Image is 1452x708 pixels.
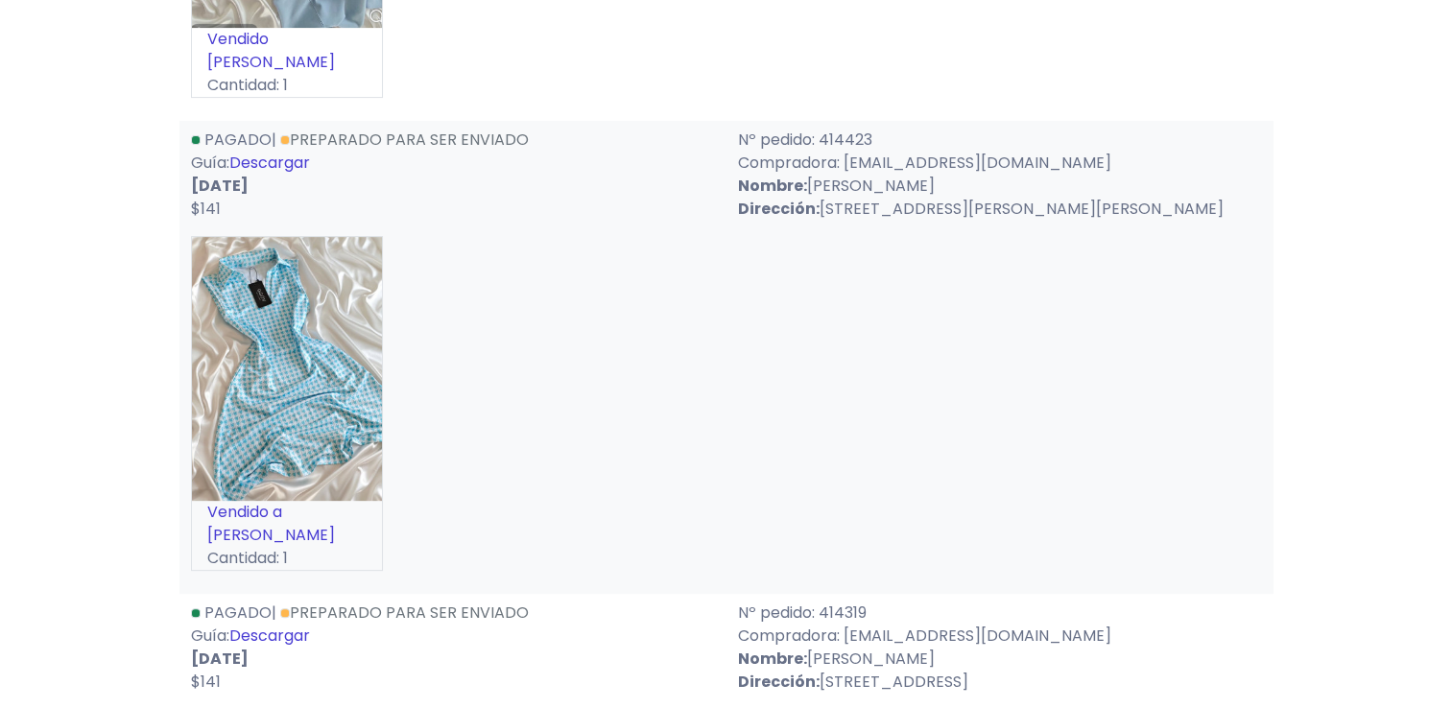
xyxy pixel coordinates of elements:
a: Descargar [229,152,310,174]
a: Descargar [229,625,310,647]
strong: Dirección: [738,198,820,220]
strong: Nombre: [738,175,807,197]
strong: Nombre: [738,648,807,670]
strong: Dirección: [738,671,820,693]
p: Compradora: [EMAIL_ADDRESS][DOMAIN_NAME] [738,152,1262,175]
p: Cantidad: 1 [192,74,382,97]
p: [PERSON_NAME] [738,175,1262,198]
span: $141 [191,671,221,693]
div: | Guía: [179,602,726,694]
img: small_1756533040142.jpeg [192,237,382,501]
a: Vendido [PERSON_NAME] [207,28,335,73]
p: [STREET_ADDRESS] [738,671,1262,694]
p: Nº pedido: 414319 [738,602,1262,625]
p: Cantidad: 1 [192,547,382,570]
span: Pagado [204,129,272,151]
a: Preparado para ser enviado [280,602,529,624]
a: Preparado para ser enviado [280,129,529,151]
span: $141 [191,198,221,220]
p: [DATE] [191,175,715,198]
p: Nº pedido: 414423 [738,129,1262,152]
p: [DATE] [191,648,715,671]
a: Vendido a [PERSON_NAME] [207,501,335,546]
p: [STREET_ADDRESS][PERSON_NAME][PERSON_NAME] [738,198,1262,221]
p: [PERSON_NAME] [738,648,1262,671]
p: Compradora: [EMAIL_ADDRESS][DOMAIN_NAME] [738,625,1262,648]
div: | Guía: [179,129,726,221]
span: Pagado [204,602,272,624]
